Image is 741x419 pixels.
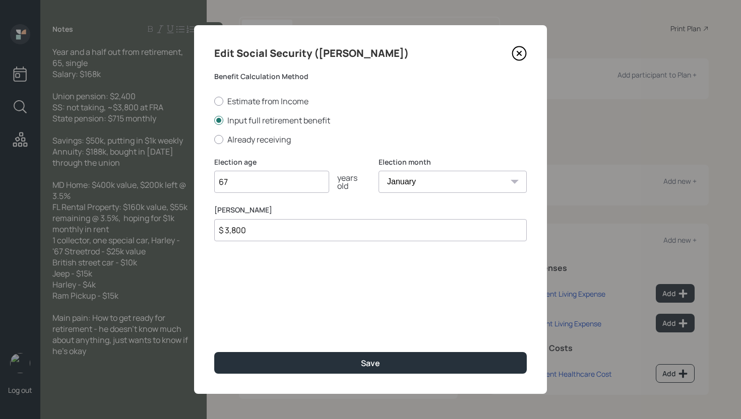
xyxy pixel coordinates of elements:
[214,45,409,61] h4: Edit Social Security ([PERSON_NAME])
[214,352,527,374] button: Save
[214,205,527,215] label: [PERSON_NAME]
[214,157,362,167] label: Election age
[361,358,380,369] div: Save
[379,157,527,167] label: Election month
[214,72,527,82] label: Benefit Calculation Method
[329,174,362,190] div: years old
[214,134,527,145] label: Already receiving
[214,115,527,126] label: Input full retirement benefit
[214,96,527,107] label: Estimate from Income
